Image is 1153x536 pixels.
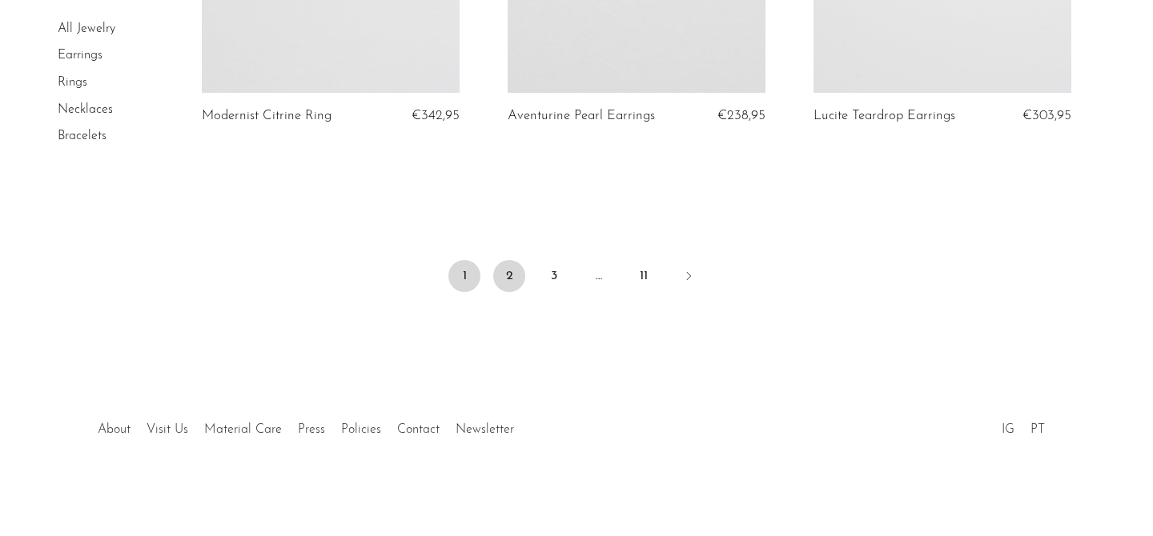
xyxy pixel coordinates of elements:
a: Press [298,423,325,436]
a: Visit Us [147,423,188,436]
span: €342,95 [412,109,460,122]
ul: Social Medias [994,410,1053,441]
a: Bracelets [58,130,106,142]
span: … [583,260,615,292]
a: 3 [538,260,570,292]
a: Policies [341,423,381,436]
a: PT [1030,423,1045,436]
span: €238,95 [717,109,765,122]
a: 11 [628,260,660,292]
a: Rings [58,76,87,89]
a: Lucite Teardrop Earrings [814,109,955,123]
a: Material Care [204,423,282,436]
a: Aventurine Pearl Earrings [508,109,655,123]
a: Modernist Citrine Ring [202,109,331,123]
a: IG [1002,423,1014,436]
ul: Quick links [90,410,522,441]
a: All Jewelry [58,22,115,35]
a: About [98,423,131,436]
span: €303,95 [1022,109,1071,122]
a: 2 [493,260,525,292]
a: Earrings [58,50,102,62]
span: 1 [448,260,480,292]
a: Next [673,260,705,295]
a: Necklaces [58,103,113,116]
a: Contact [397,423,440,436]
